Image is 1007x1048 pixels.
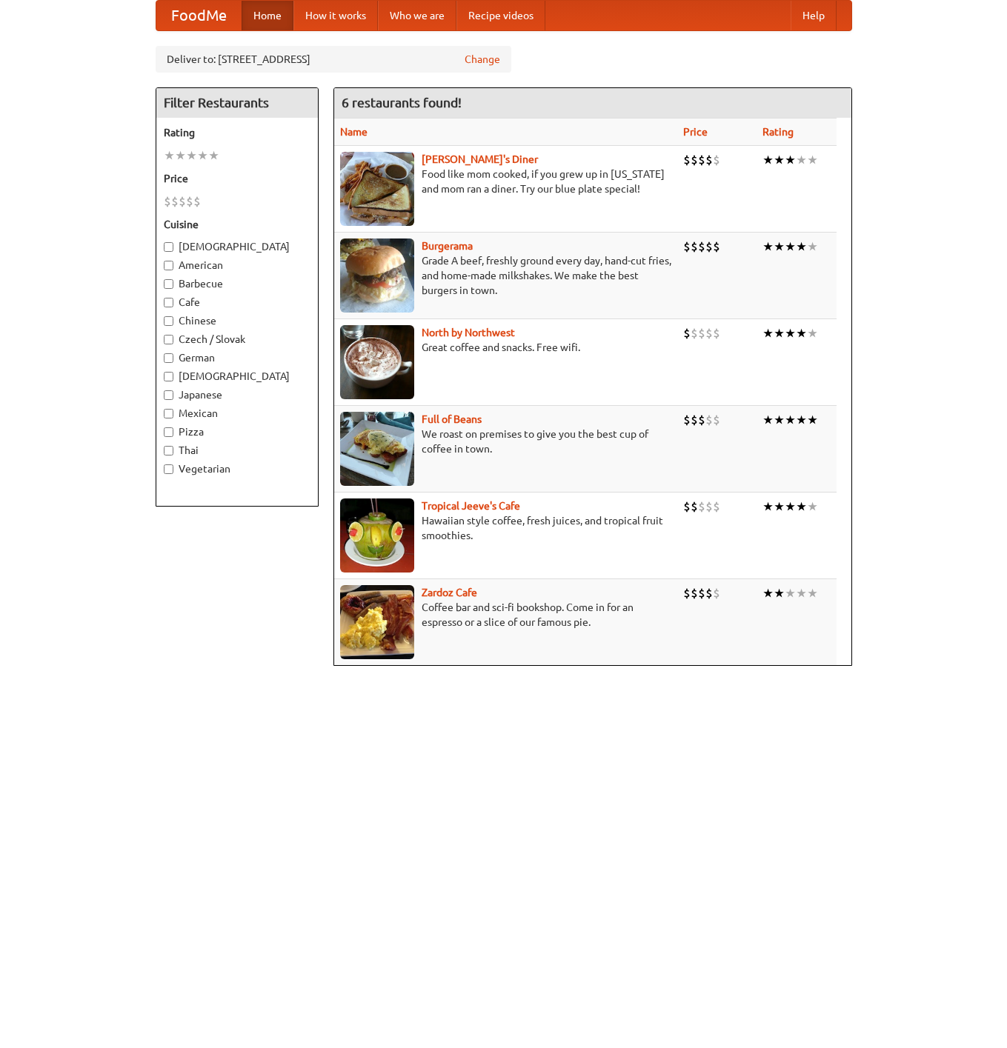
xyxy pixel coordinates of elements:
[164,171,310,186] h5: Price
[164,261,173,270] input: American
[164,424,310,439] label: Pizza
[713,325,720,341] li: $
[156,1,242,30] a: FoodMe
[807,412,818,428] li: ★
[691,325,698,341] li: $
[340,600,671,630] p: Coffee bar and sci-fi bookshop. Come in for an espresso or a slice of our famous pie.
[342,96,462,110] ng-pluralize: 6 restaurants found!
[762,325,774,341] li: ★
[164,461,310,476] label: Vegetarian
[774,325,785,341] li: ★
[796,238,807,255] li: ★
[171,193,179,210] li: $
[164,335,173,344] input: Czech / Slovak
[164,369,310,384] label: [DEMOGRAPHIC_DATA]
[705,585,713,601] li: $
[164,350,310,365] label: German
[807,152,818,168] li: ★
[340,152,414,226] img: sallys.jpg
[164,332,310,347] label: Czech / Slovak
[164,193,171,210] li: $
[796,412,807,428] li: ★
[807,238,818,255] li: ★
[807,498,818,515] li: ★
[796,585,807,601] li: ★
[340,427,671,456] p: We roast on premises to give you the best cup of coffee in town.
[807,325,818,341] li: ★
[164,464,173,474] input: Vegetarian
[713,585,720,601] li: $
[807,585,818,601] li: ★
[705,412,713,428] li: $
[186,193,193,210] li: $
[683,152,691,168] li: $
[164,239,310,254] label: [DEMOGRAPHIC_DATA]
[164,372,173,381] input: [DEMOGRAPHIC_DATA]
[691,412,698,428] li: $
[713,498,720,515] li: $
[713,412,720,428] li: $
[796,325,807,341] li: ★
[164,446,173,455] input: Thai
[422,413,482,425] a: Full of Beans
[774,412,785,428] li: ★
[186,147,197,164] li: ★
[762,126,794,138] a: Rating
[698,325,705,341] li: $
[164,353,173,363] input: German
[156,46,511,73] div: Deliver to: [STREET_ADDRESS]
[164,295,310,310] label: Cafe
[164,427,173,437] input: Pizza
[422,153,538,165] a: [PERSON_NAME]'s Diner
[691,152,698,168] li: $
[340,585,414,659] img: zardoz.jpg
[193,193,201,210] li: $
[774,238,785,255] li: ★
[713,152,720,168] li: $
[683,498,691,515] li: $
[197,147,208,164] li: ★
[164,279,173,289] input: Barbecue
[164,406,310,421] label: Mexican
[762,412,774,428] li: ★
[683,126,708,138] a: Price
[340,513,671,543] p: Hawaiian style coffee, fresh juices, and tropical fruit smoothies.
[340,126,368,138] a: Name
[691,238,698,255] li: $
[785,412,796,428] li: ★
[156,88,318,118] h4: Filter Restaurants
[705,498,713,515] li: $
[705,152,713,168] li: $
[242,1,293,30] a: Home
[340,412,414,486] img: beans.jpg
[422,240,473,252] a: Burgerama
[164,298,173,307] input: Cafe
[785,325,796,341] li: ★
[785,238,796,255] li: ★
[785,498,796,515] li: ★
[164,316,173,326] input: Chinese
[691,498,698,515] li: $
[774,498,785,515] li: ★
[762,498,774,515] li: ★
[340,498,414,573] img: jeeves.jpg
[164,276,310,291] label: Barbecue
[791,1,837,30] a: Help
[164,409,173,418] input: Mexican
[164,125,310,140] h5: Rating
[164,443,310,458] label: Thai
[713,238,720,255] li: $
[683,325,691,341] li: $
[683,412,691,428] li: $
[762,585,774,601] li: ★
[683,585,691,601] li: $
[796,152,807,168] li: ★
[456,1,545,30] a: Recipe videos
[698,498,705,515] li: $
[378,1,456,30] a: Who we are
[340,167,671,196] p: Food like mom cooked, if you grew up in [US_STATE] and mom ran a diner. Try our blue plate special!
[164,387,310,402] label: Japanese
